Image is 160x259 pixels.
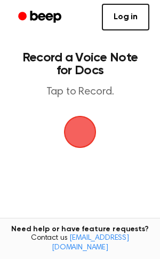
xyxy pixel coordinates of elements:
[19,51,141,77] h1: Record a Voice Note for Docs
[102,4,149,30] a: Log in
[52,234,129,252] a: [EMAIL_ADDRESS][DOMAIN_NAME]
[6,234,154,253] span: Contact us
[64,116,96,148] img: Beep Logo
[19,85,141,99] p: Tap to Record.
[11,7,71,28] a: Beep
